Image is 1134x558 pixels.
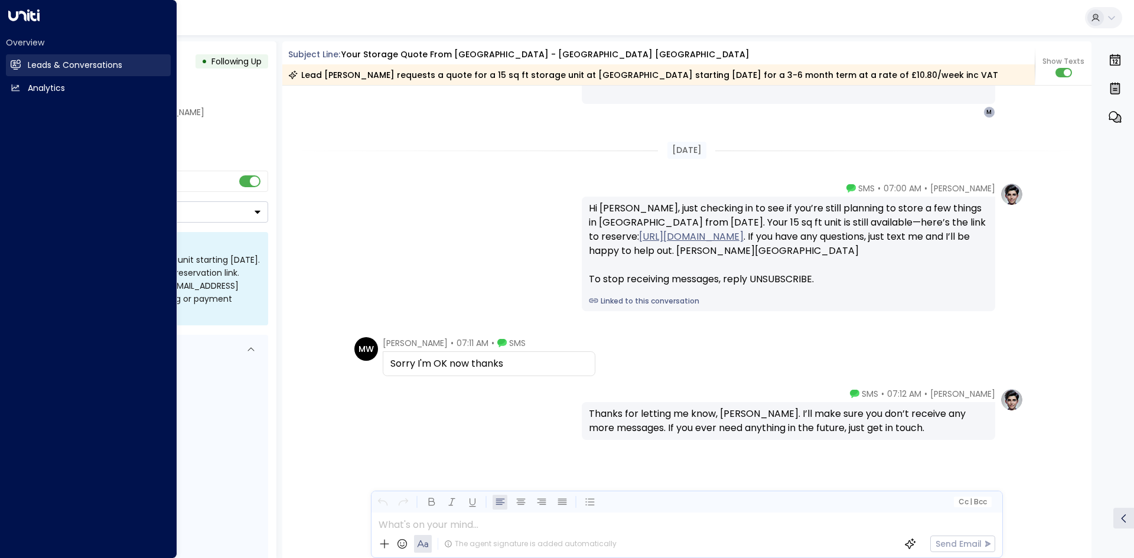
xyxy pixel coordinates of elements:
img: profile-logo.png [1000,388,1024,412]
a: Analytics [6,77,171,99]
span: • [924,182,927,194]
span: Following Up [211,56,262,67]
div: • [201,51,207,72]
span: [PERSON_NAME] [383,337,448,349]
span: 07:11 AM [457,337,488,349]
span: Show Texts [1042,56,1084,67]
button: Redo [396,495,410,510]
div: Lead [PERSON_NAME] requests a quote for a 15 sq ft storage unit at [GEOGRAPHIC_DATA] starting [DA... [288,69,998,81]
div: Thanks for letting me know, [PERSON_NAME]. I’ll make sure you don’t receive any more messages. If... [589,407,988,435]
span: SMS [509,337,526,349]
span: SMS [858,182,875,194]
div: M [983,106,995,118]
div: Sorry I'm OK now thanks [390,357,588,371]
h2: Leads & Conversations [28,59,122,71]
div: The agent signature is added automatically [444,539,617,549]
img: profile-logo.png [1000,182,1024,206]
span: 07:12 AM [887,388,921,400]
span: Subject Line: [288,48,340,60]
a: Leads & Conversations [6,54,171,76]
span: • [924,388,927,400]
span: [PERSON_NAME] [930,388,995,400]
a: Linked to this conversation [589,296,988,306]
div: MW [354,337,378,361]
span: | [970,498,972,506]
h2: Overview [6,37,171,48]
a: [URL][DOMAIN_NAME] [639,230,744,244]
span: 07:00 AM [884,182,921,194]
span: • [878,182,881,194]
div: [DATE] [667,142,706,159]
button: Undo [375,495,390,510]
div: Your storage quote from [GEOGRAPHIC_DATA] - [GEOGRAPHIC_DATA] [GEOGRAPHIC_DATA] [341,48,750,61]
h2: Analytics [28,82,65,94]
button: Cc|Bcc [953,497,991,508]
div: Hi [PERSON_NAME], just checking in to see if you’re still planning to store a few things in [GEOG... [589,201,988,286]
span: • [491,337,494,349]
span: Cc Bcc [958,498,986,506]
span: [PERSON_NAME] [930,182,995,194]
span: • [881,388,884,400]
span: • [451,337,454,349]
span: SMS [862,388,878,400]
